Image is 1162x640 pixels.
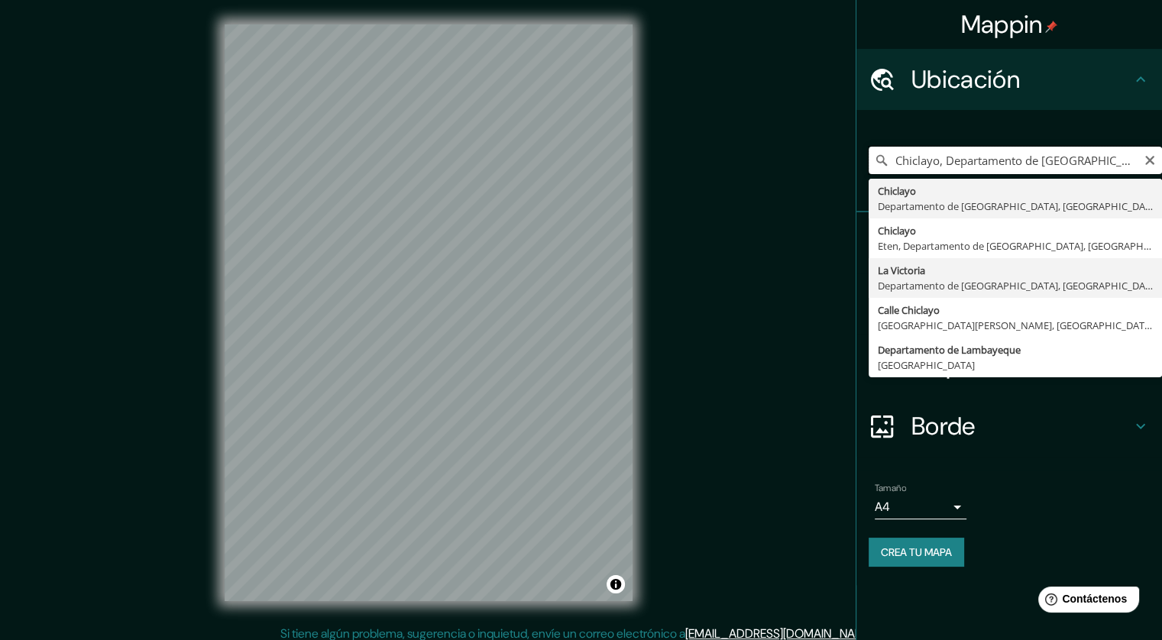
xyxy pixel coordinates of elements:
[225,24,633,601] canvas: Mapa
[1045,21,1057,33] img: pin-icon.png
[856,335,1162,396] div: Disposición
[875,495,966,519] div: A4
[881,545,952,559] font: Crea tu mapa
[878,279,1160,293] font: Departamento de [GEOGRAPHIC_DATA], [GEOGRAPHIC_DATA]
[869,147,1162,174] input: Elige tu ciudad o zona
[856,49,1162,110] div: Ubicación
[1026,580,1145,623] iframe: Lanzador de widgets de ayuda
[961,8,1043,40] font: Mappin
[856,273,1162,335] div: Estilo
[869,538,964,567] button: Crea tu mapa
[911,410,976,442] font: Borde
[878,263,925,277] font: La Victoria
[878,199,1160,213] font: Departamento de [GEOGRAPHIC_DATA], [GEOGRAPHIC_DATA]
[878,224,916,238] font: Chiclayo
[878,358,975,372] font: [GEOGRAPHIC_DATA]
[875,499,890,515] font: A4
[607,575,625,593] button: Activar o desactivar atribución
[878,303,940,317] font: Calle Chiclayo
[878,343,1021,357] font: Departamento de Lambayeque
[911,63,1020,95] font: Ubicación
[856,212,1162,273] div: Patas
[1144,152,1156,166] button: Claro
[856,396,1162,457] div: Borde
[875,482,906,494] font: Tamaño
[878,184,916,198] font: Chiclayo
